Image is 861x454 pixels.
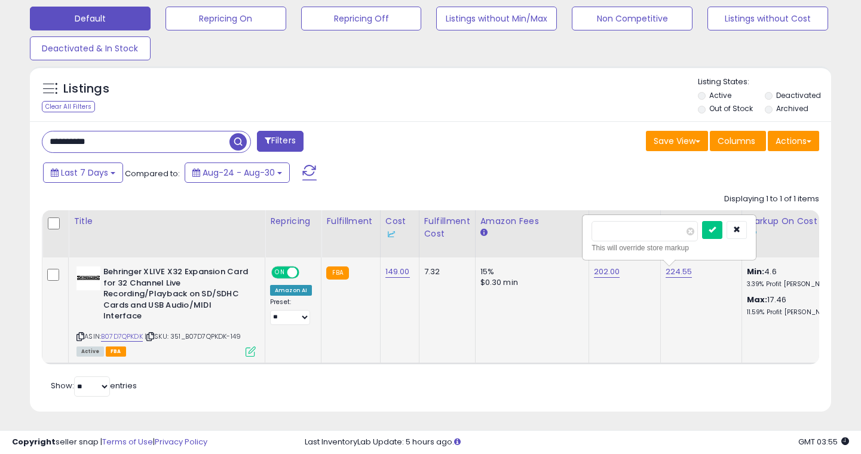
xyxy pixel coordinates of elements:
button: Listings without Cost [707,7,828,30]
button: Repricing On [166,7,286,30]
a: B07D7QPKDK [101,332,143,342]
b: Min: [747,266,765,277]
p: 11.59% Profit [PERSON_NAME] [747,308,846,317]
span: FBA [106,346,126,357]
b: Behringer XLIVE X32 Expansion Card for 32 Channel Live Recording/Playback on SD/SDHC Cards and US... [103,266,249,325]
div: Displaying 1 to 1 of 1 items [724,194,819,205]
div: Fulfillment [326,215,375,228]
h5: Listings [63,81,109,97]
span: Compared to: [125,168,180,179]
label: Archived [776,103,808,113]
div: Fulfillment Cost [424,215,470,240]
div: Cost [385,215,414,240]
div: 4.6 [747,266,846,289]
button: Repricing Off [301,7,422,30]
span: Columns [718,135,755,147]
p: 3.39% Profit [PERSON_NAME] [747,280,846,289]
div: Title [73,215,260,228]
p: Listing States: [698,76,831,88]
span: | SKU: 351_B07D7QPKDK-149 [145,332,241,341]
div: 15% [480,266,580,277]
div: Preset: [270,298,312,325]
span: All listings currently available for purchase on Amazon [76,346,104,357]
div: Clear All Filters [42,101,95,112]
div: Some or all of the values in this column are provided from Inventory Lab. [747,228,850,240]
div: 7.32 [424,266,466,277]
button: Filters [257,131,304,152]
label: Active [709,90,731,100]
div: Amazon Fees [480,215,584,228]
button: Actions [768,131,819,151]
div: Some or all of the values in this column are provided from Inventory Lab. [385,228,414,240]
a: Privacy Policy [155,436,207,447]
button: Non Competitive [572,7,693,30]
button: Aug-24 - Aug-30 [185,162,290,183]
div: $0.30 min [480,277,580,288]
div: Last InventoryLab Update: 5 hours ago. [305,437,849,448]
button: Listings without Min/Max [436,7,557,30]
div: ASIN: [76,266,256,355]
span: Last 7 Days [61,167,108,179]
button: Deactivated & In Stock [30,36,151,60]
div: Markup on Cost [747,215,850,240]
th: The percentage added to the cost of goods (COGS) that forms the calculator for Min & Max prices. [741,210,855,257]
label: Deactivated [776,90,821,100]
a: 149.00 [385,266,410,278]
div: 17.46 [747,295,846,317]
div: Repricing [270,215,316,228]
span: OFF [298,268,317,278]
b: Max: [747,294,768,305]
button: Save View [646,131,708,151]
span: Show: entries [51,380,137,391]
button: Last 7 Days [43,162,123,183]
img: 317F1Ks2WaL._SL40_.jpg [76,266,100,290]
span: ON [272,268,287,278]
a: 224.55 [666,266,693,278]
a: 202.00 [594,266,620,278]
small: FBA [326,266,348,280]
a: Terms of Use [102,436,153,447]
button: Columns [710,131,766,151]
label: Out of Stock [709,103,753,113]
span: 2025-09-7 03:55 GMT [798,436,849,447]
div: Amazon AI [270,285,312,296]
img: InventoryLab Logo [385,228,397,240]
div: This will override store markup [592,242,747,254]
span: Aug-24 - Aug-30 [203,167,275,179]
small: Amazon Fees. [480,228,488,238]
img: InventoryLab Logo [747,228,759,240]
strong: Copyright [12,436,56,447]
div: seller snap | | [12,437,207,448]
button: Default [30,7,151,30]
